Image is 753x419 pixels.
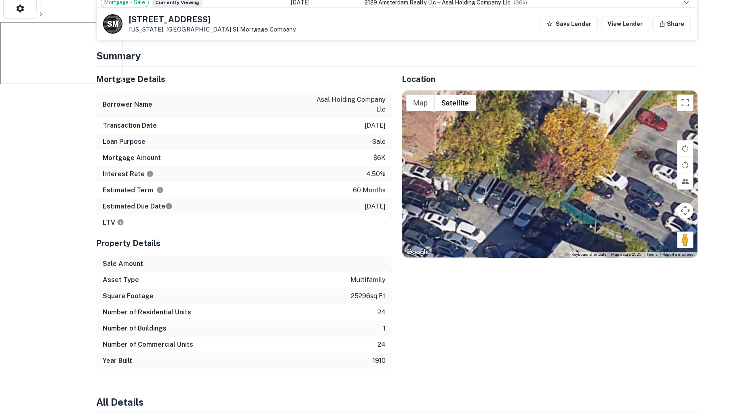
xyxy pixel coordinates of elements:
[572,252,606,257] button: Keyboard shortcuts
[96,48,698,63] h4: Summary
[404,247,431,257] a: Open this area in Google Maps (opens a new window)
[103,307,191,317] h6: Number of Residential Units
[713,354,753,393] iframe: Chat Widget
[435,95,476,111] button: Show satellite imagery
[103,291,154,301] h6: Square Footage
[652,17,691,31] button: Share
[365,121,386,131] p: [DATE]
[373,356,386,366] p: 1910
[103,185,164,195] h6: Estimated Term
[103,137,146,147] h6: Loan Purpose
[103,169,154,179] h6: Interest Rate
[366,169,386,179] p: 4.50%
[353,185,386,195] p: 60 months
[103,14,122,34] a: S M
[103,340,193,350] h6: Number of Commercial Units
[165,202,173,210] svg: Estimate is based on a standard schedule for this type of loan.
[662,252,695,257] a: Report a map error
[611,252,641,257] span: Map data ©2025
[103,202,173,211] h6: Estimated Due Date
[103,356,132,366] h6: Year Built
[103,324,167,333] h6: Number of Buildings
[383,324,386,333] p: 1
[677,202,693,219] button: Map camera controls
[677,232,693,248] button: Drag Pegman onto the map to open Street View
[156,186,164,194] svg: Term is based on a standard schedule for this type of loan.
[96,73,392,85] h5: Mortgage Details
[378,307,386,317] p: 24
[383,218,386,227] p: -
[383,259,386,269] p: -
[404,247,431,257] img: Google
[117,219,124,226] svg: LTVs displayed on the website are for informational purposes only and may be reported incorrectly...
[351,291,386,301] p: 25296 sq ft
[677,95,693,111] button: Toggle fullscreen view
[103,100,152,109] h6: Borrower Name
[103,275,139,285] h6: Asset Type
[646,252,658,257] a: Terms (opens in new tab)
[402,73,698,85] h5: Location
[129,15,296,23] h5: [STREET_ADDRESS]
[677,173,693,189] button: Tilt map
[96,395,698,409] h4: All Details
[146,170,154,177] svg: The interest rates displayed on the website are for informational purposes only and may be report...
[103,121,157,131] h6: Transaction Date
[103,218,124,227] h6: LTV
[103,259,143,269] h6: Sale Amount
[350,275,386,285] p: multifamily
[103,153,161,163] h6: Mortgage Amount
[677,157,693,173] button: Rotate map counterclockwise
[96,237,392,249] h5: Property Details
[365,202,386,211] p: [DATE]
[313,95,386,114] p: asal holding company llc
[378,340,386,350] p: 24
[372,137,386,147] p: sale
[406,95,435,111] button: Show street map
[540,17,598,31] button: Save Lender
[233,26,296,33] a: SI Mortgage Company
[677,140,693,156] button: Rotate map clockwise
[107,19,118,29] p: S M
[373,153,386,163] p: $6k
[601,17,649,31] a: View Lender
[129,26,296,33] p: [US_STATE], [GEOGRAPHIC_DATA]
